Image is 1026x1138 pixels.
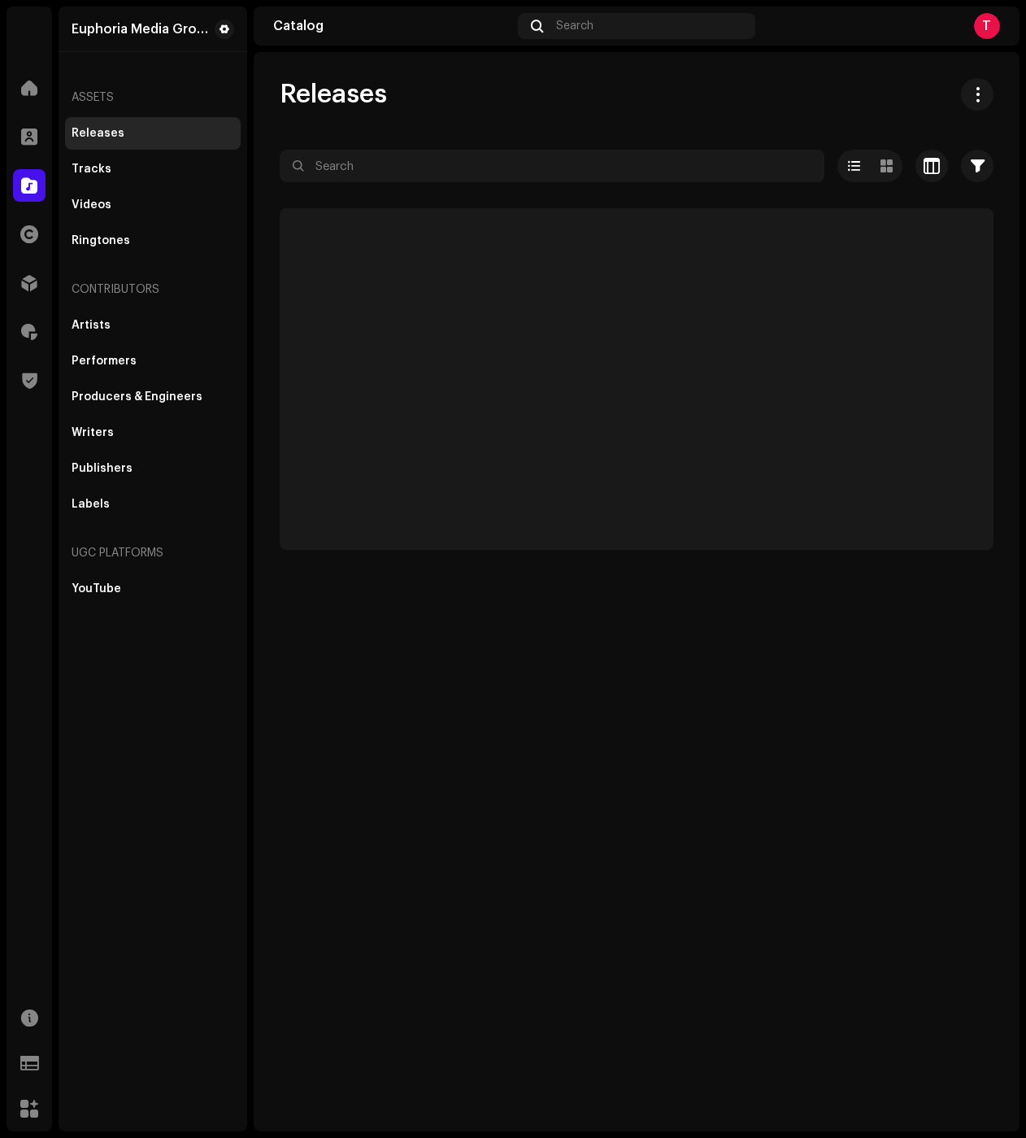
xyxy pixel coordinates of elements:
[65,381,241,413] re-m-nav-item: Producers & Engineers
[65,416,241,449] re-m-nav-item: Writers
[65,117,241,150] re-m-nav-item: Releases
[280,78,387,111] span: Releases
[72,498,110,511] div: Labels
[974,13,1000,39] div: T
[72,355,137,368] div: Performers
[72,390,202,403] div: Producers & Engineers
[72,163,111,176] div: Tracks
[273,20,511,33] div: Catalog
[65,488,241,521] re-m-nav-item: Labels
[72,234,130,247] div: Ringtones
[65,345,241,377] re-m-nav-item: Performers
[72,198,111,211] div: Videos
[280,150,824,182] input: Search
[556,20,593,33] span: Search
[65,534,241,573] re-a-nav-header: UGC Platforms
[65,309,241,342] re-m-nav-item: Artists
[65,270,241,309] re-a-nav-header: Contributors
[72,462,133,475] div: Publishers
[65,452,241,485] re-m-nav-item: Publishers
[72,319,111,332] div: Artists
[72,582,121,595] div: YouTube
[65,78,241,117] re-a-nav-header: Assets
[65,153,241,185] re-m-nav-item: Tracks
[72,23,208,36] div: Euphoria Media Group
[65,189,241,221] re-m-nav-item: Videos
[65,573,241,605] re-m-nav-item: YouTube
[72,426,114,439] div: Writers
[65,225,241,257] re-m-nav-item: Ringtones
[72,127,124,140] div: Releases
